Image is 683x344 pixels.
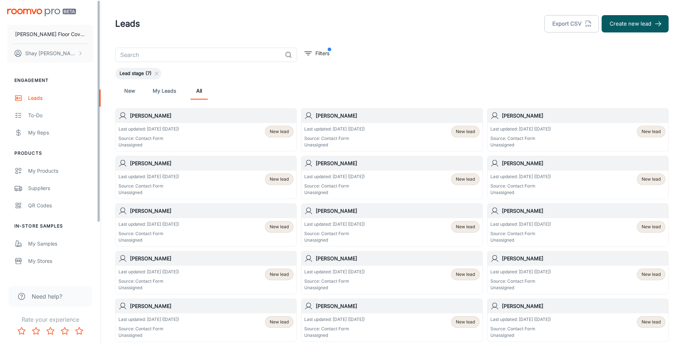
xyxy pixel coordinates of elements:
a: [PERSON_NAME]Last updated: [DATE] ([DATE])Source: Contact FormUnassignedNew lead [115,108,297,151]
a: [PERSON_NAME]Last updated: [DATE] ([DATE])Source: Contact FormUnassignedNew lead [301,156,482,199]
p: Unassigned [304,332,365,339]
a: My Leads [153,82,176,100]
span: New lead [642,176,661,182]
span: New lead [456,319,475,325]
span: New lead [456,128,475,135]
a: [PERSON_NAME]Last updated: [DATE] ([DATE])Source: Contact FormUnassignedNew lead [115,203,297,247]
p: Shay [PERSON_NAME] [25,49,76,57]
p: Last updated: [DATE] ([DATE]) [490,126,551,132]
div: QR Codes [28,202,93,210]
button: [PERSON_NAME] Floor Covering [7,25,93,44]
p: Last updated: [DATE] ([DATE]) [118,316,179,323]
h6: [PERSON_NAME] [502,207,665,215]
p: Filters [315,49,329,57]
span: Need help? [32,292,62,301]
p: Unassigned [490,332,551,339]
p: Unassigned [118,332,179,339]
p: Source: Contact Form [304,230,365,237]
h6: [PERSON_NAME] [130,302,293,310]
button: Create new lead [602,15,669,32]
button: Rate 3 star [43,324,58,338]
p: Last updated: [DATE] ([DATE]) [490,316,551,323]
p: Last updated: [DATE] ([DATE]) [118,269,179,275]
p: Last updated: [DATE] ([DATE]) [118,173,179,180]
button: Shay [PERSON_NAME] [7,44,93,63]
h6: [PERSON_NAME] [316,255,479,263]
p: Unassigned [490,142,551,148]
p: Source: Contact Form [490,278,551,285]
p: Source: Contact Form [118,278,179,285]
p: Unassigned [304,189,365,196]
p: Source: Contact Form [304,278,365,285]
div: Suppliers [28,184,93,192]
h6: [PERSON_NAME] [502,302,665,310]
a: [PERSON_NAME]Last updated: [DATE] ([DATE])Source: Contact FormUnassignedNew lead [487,108,669,151]
div: My Products [28,167,93,175]
p: Source: Contact Form [304,326,365,332]
p: Last updated: [DATE] ([DATE]) [304,316,365,323]
a: [PERSON_NAME]Last updated: [DATE] ([DATE])Source: Contact FormUnassignedNew lead [301,299,482,342]
span: New lead [642,271,661,278]
a: New [121,82,138,100]
span: New lead [270,271,289,278]
button: Rate 5 star [72,324,86,338]
button: Rate 4 star [58,324,72,338]
p: Source: Contact Form [490,183,551,189]
p: Unassigned [490,237,551,243]
p: Unassigned [118,142,179,148]
p: Unassigned [490,285,551,291]
p: Rate your experience [6,315,95,324]
a: [PERSON_NAME]Last updated: [DATE] ([DATE])Source: Contact FormUnassignedNew lead [487,156,669,199]
div: Lead stage (7) [115,68,161,79]
div: My Stores [28,257,93,265]
input: Search [115,48,282,62]
p: [PERSON_NAME] Floor Covering [15,30,85,38]
a: [PERSON_NAME]Last updated: [DATE] ([DATE])Source: Contact FormUnassignedNew lead [115,299,297,342]
h6: [PERSON_NAME] [316,207,479,215]
h1: Leads [115,17,140,30]
button: Rate 1 star [14,324,29,338]
p: Unassigned [304,285,365,291]
a: All [190,82,208,100]
span: New lead [642,224,661,230]
p: Last updated: [DATE] ([DATE]) [490,221,551,228]
span: New lead [270,176,289,182]
p: Source: Contact Form [490,326,551,332]
div: My Samples [28,240,93,248]
p: Last updated: [DATE] ([DATE]) [118,126,179,132]
div: My Reps [28,129,93,137]
h6: [PERSON_NAME] [316,159,479,167]
p: Source: Contact Form [490,135,551,142]
span: New lead [456,271,475,278]
button: Rate 2 star [29,324,43,338]
p: Last updated: [DATE] ([DATE]) [304,126,365,132]
p: Last updated: [DATE] ([DATE]) [118,221,179,228]
span: New lead [270,128,289,135]
img: Roomvo PRO Beta [7,9,76,16]
a: [PERSON_NAME]Last updated: [DATE] ([DATE])Source: Contact FormUnassignedNew lead [487,203,669,247]
p: Source: Contact Form [490,230,551,237]
p: Unassigned [118,285,179,291]
a: [PERSON_NAME]Last updated: [DATE] ([DATE])Source: Contact FormUnassignedNew lead [115,156,297,199]
div: To-do [28,111,93,119]
p: Last updated: [DATE] ([DATE]) [490,173,551,180]
p: Unassigned [304,142,365,148]
p: Unassigned [118,237,179,243]
a: [PERSON_NAME]Last updated: [DATE] ([DATE])Source: Contact FormUnassignedNew lead [487,251,669,294]
h6: [PERSON_NAME] [130,207,293,215]
p: Unassigned [304,237,365,243]
h6: [PERSON_NAME] [130,159,293,167]
div: Leads [28,94,93,102]
span: New lead [642,319,661,325]
p: Source: Contact Form [304,183,365,189]
span: New lead [270,319,289,325]
h6: [PERSON_NAME] [316,112,479,120]
a: [PERSON_NAME]Last updated: [DATE] ([DATE])Source: Contact FormUnassignedNew lead [301,108,482,151]
p: Last updated: [DATE] ([DATE]) [304,221,365,228]
a: [PERSON_NAME]Last updated: [DATE] ([DATE])Source: Contact FormUnassignedNew lead [487,299,669,342]
h6: [PERSON_NAME] [130,112,293,120]
p: Source: Contact Form [118,135,179,142]
span: New lead [456,176,475,182]
button: Export CSV [544,15,599,32]
span: Lead stage (7) [115,70,156,77]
